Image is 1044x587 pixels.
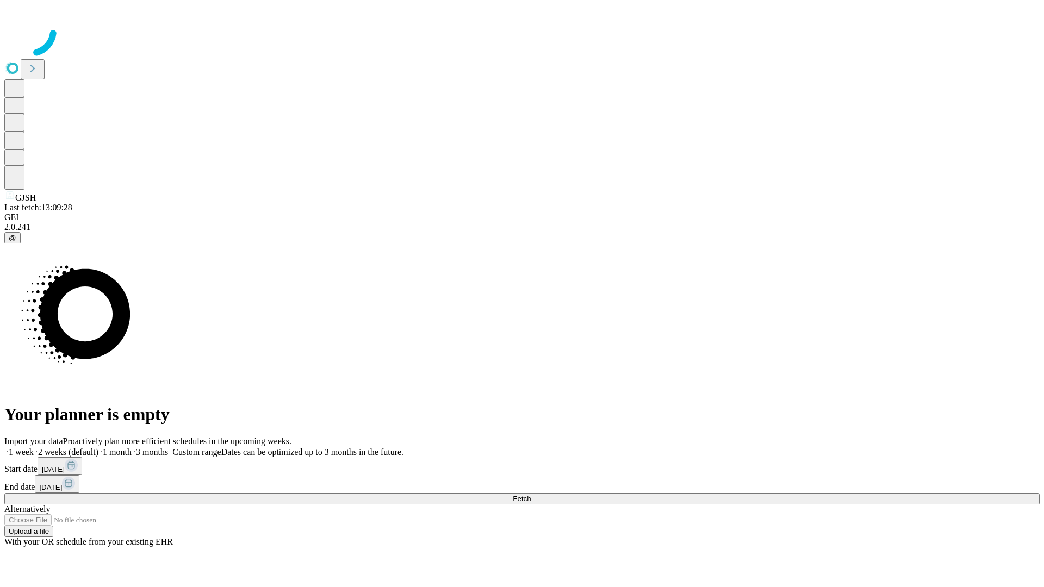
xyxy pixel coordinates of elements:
[4,404,1040,424] h1: Your planner is empty
[38,447,98,457] span: 2 weeks (default)
[9,234,16,242] span: @
[38,457,82,475] button: [DATE]
[9,447,34,457] span: 1 week
[39,483,62,491] span: [DATE]
[4,213,1040,222] div: GEI
[4,222,1040,232] div: 2.0.241
[4,436,63,446] span: Import your data
[15,193,36,202] span: GJSH
[35,475,79,493] button: [DATE]
[4,526,53,537] button: Upload a file
[103,447,132,457] span: 1 month
[4,504,50,514] span: Alternatively
[4,475,1040,493] div: End date
[172,447,221,457] span: Custom range
[513,495,531,503] span: Fetch
[4,203,72,212] span: Last fetch: 13:09:28
[4,232,21,243] button: @
[42,465,65,473] span: [DATE]
[4,493,1040,504] button: Fetch
[4,457,1040,475] div: Start date
[63,436,291,446] span: Proactively plan more efficient schedules in the upcoming weeks.
[4,537,173,546] span: With your OR schedule from your existing EHR
[221,447,403,457] span: Dates can be optimized up to 3 months in the future.
[136,447,168,457] span: 3 months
